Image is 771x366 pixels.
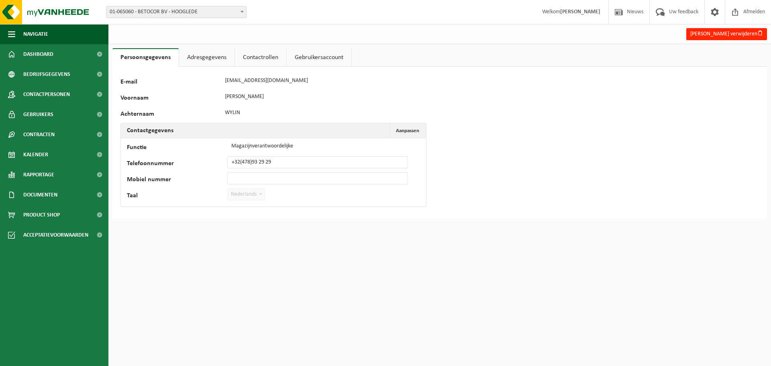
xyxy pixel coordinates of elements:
[23,64,70,84] span: Bedrijfsgegevens
[23,104,53,125] span: Gebruikers
[179,48,235,67] a: Adresgegevens
[127,176,227,184] label: Mobiel nummer
[120,95,221,103] label: Voornaam
[23,145,48,165] span: Kalender
[23,225,88,245] span: Acceptatievoorwaarden
[23,84,70,104] span: Contactpersonen
[120,79,221,87] label: E-mail
[23,165,54,185] span: Rapportage
[287,48,351,67] a: Gebruikersaccount
[120,111,221,119] label: Achternaam
[23,185,57,205] span: Documenten
[23,125,55,145] span: Contracten
[390,123,425,138] button: Aanpassen
[23,24,48,44] span: Navigatie
[235,48,286,67] a: Contactrollen
[686,28,767,40] button: [PERSON_NAME] verwijderen
[396,128,419,133] span: Aanpassen
[112,48,179,67] a: Persoonsgegevens
[127,160,227,168] label: Telefoonnummer
[23,205,60,225] span: Product Shop
[127,144,227,152] label: Functie
[228,189,265,200] span: Nederlands
[121,123,179,138] h2: Contactgegevens
[23,44,53,64] span: Dashboard
[106,6,246,18] span: 01-065060 - BETOCOR BV - HOOGLEDE
[560,9,600,15] strong: [PERSON_NAME]
[227,188,265,200] span: Nederlands
[127,192,227,200] label: Taal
